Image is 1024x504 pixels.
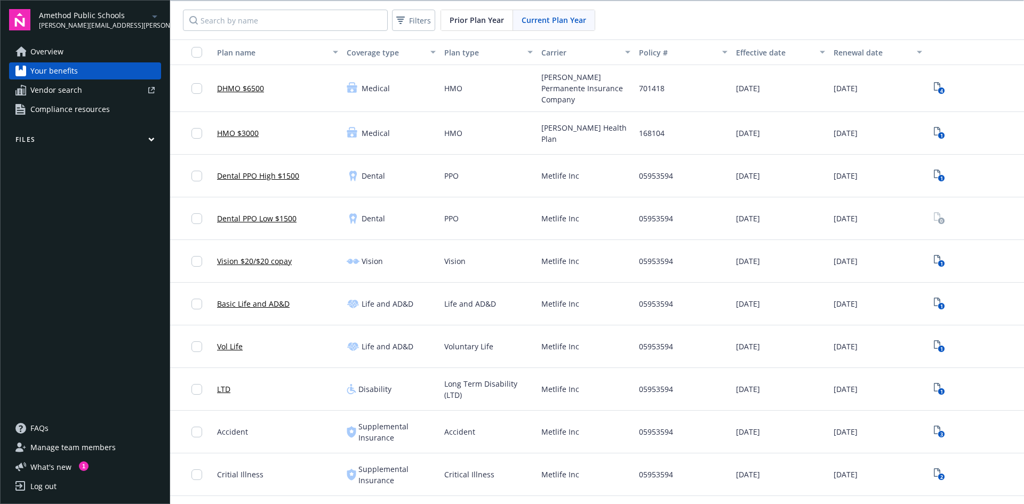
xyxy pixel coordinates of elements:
[834,469,858,480] span: [DATE]
[217,298,290,309] a: Basic Life and AD&D
[940,431,942,438] text: 3
[639,341,673,352] span: 05953594
[362,170,385,181] span: Dental
[522,14,586,26] span: Current Plan Year
[191,47,202,58] input: Select all
[736,341,760,352] span: [DATE]
[639,255,673,267] span: 05953594
[362,341,413,352] span: Life and AD&D
[444,298,496,309] span: Life and AD&D
[537,39,635,65] button: Carrier
[217,47,326,58] div: Plan name
[834,47,911,58] div: Renewal date
[940,303,942,310] text: 1
[9,9,30,30] img: navigator-logo.svg
[541,383,579,395] span: Metlife Inc
[30,439,116,456] span: Manage team members
[834,83,858,94] span: [DATE]
[940,132,942,139] text: 1
[541,170,579,181] span: Metlife Inc
[217,170,299,181] a: Dental PPO High $1500
[444,170,459,181] span: PPO
[931,423,948,441] a: View Plan Documents
[191,384,202,395] input: Toggle Row Selected
[834,170,858,181] span: [DATE]
[736,213,760,224] span: [DATE]
[39,9,161,30] button: Amethod Public Schools[PERSON_NAME][EMAIL_ADDRESS][PERSON_NAME][DOMAIN_NAME]arrowDropDown
[444,378,533,401] span: Long Term Disability (LTD)
[736,426,760,437] span: [DATE]
[191,256,202,267] input: Toggle Row Selected
[444,127,462,139] span: HMO
[148,10,161,22] a: arrowDropDown
[358,421,436,443] span: Supplemental Insurance
[931,295,948,313] a: View Plan Documents
[940,474,942,481] text: 2
[732,39,829,65] button: Effective date
[191,469,202,480] input: Toggle Row Selected
[362,298,413,309] span: Life and AD&D
[736,83,760,94] span: [DATE]
[30,62,78,79] span: Your benefits
[217,341,243,352] a: Vol Life
[347,47,424,58] div: Coverage type
[394,13,433,28] span: Filters
[639,298,673,309] span: 05953594
[444,255,466,267] span: Vision
[736,47,813,58] div: Effective date
[931,338,948,355] a: View Plan Documents
[834,298,858,309] span: [DATE]
[362,255,383,267] span: Vision
[444,213,459,224] span: PPO
[931,167,948,185] a: View Plan Documents
[30,461,71,473] span: What ' s new
[931,253,948,270] a: View Plan Documents
[30,478,57,495] div: Log out
[444,341,493,352] span: Voluntary Life
[639,83,665,94] span: 701418
[358,463,436,486] span: Supplemental Insurance
[213,39,342,65] button: Plan name
[834,255,858,267] span: [DATE]
[940,260,942,267] text: 1
[736,170,760,181] span: [DATE]
[39,21,148,30] span: [PERSON_NAME][EMAIL_ADDRESS][PERSON_NAME][DOMAIN_NAME]
[834,213,858,224] span: [DATE]
[191,427,202,437] input: Toggle Row Selected
[440,39,538,65] button: Plan type
[30,101,110,118] span: Compliance resources
[736,255,760,267] span: [DATE]
[541,341,579,352] span: Metlife Inc
[834,127,858,139] span: [DATE]
[639,127,665,139] span: 168104
[362,213,385,224] span: Dental
[217,383,230,395] a: LTD
[736,469,760,480] span: [DATE]
[9,461,89,473] button: What's new1
[541,122,630,145] span: [PERSON_NAME] Health Plan
[541,255,579,267] span: Metlife Inc
[541,47,619,58] div: Carrier
[639,426,673,437] span: 05953594
[191,128,202,139] input: Toggle Row Selected
[639,170,673,181] span: 05953594
[191,171,202,181] input: Toggle Row Selected
[931,80,948,97] a: View Plan Documents
[191,341,202,352] input: Toggle Row Selected
[9,101,161,118] a: Compliance resources
[931,125,948,142] a: View Plan Documents
[450,14,504,26] span: Prior Plan Year
[931,381,948,398] a: View Plan Documents
[931,466,948,483] a: View Plan Documents
[834,341,858,352] span: [DATE]
[191,299,202,309] input: Toggle Row Selected
[217,255,292,267] a: Vision $20/$20 copay
[639,47,716,58] div: Policy #
[9,439,161,456] a: Manage team members
[217,127,259,139] a: HMO $3000
[191,213,202,224] input: Toggle Row Selected
[30,82,82,99] span: Vendor search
